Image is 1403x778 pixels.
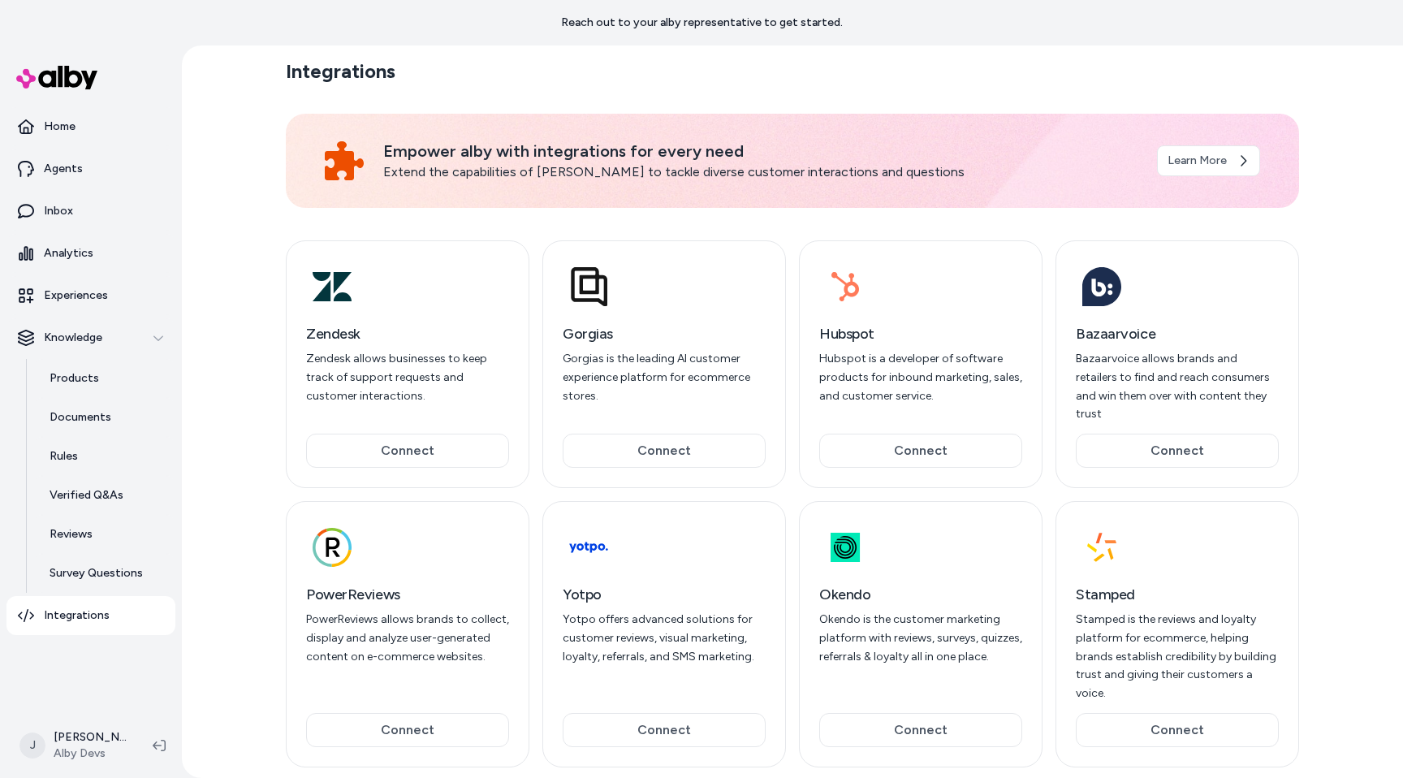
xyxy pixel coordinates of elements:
[6,276,175,315] a: Experiences
[306,322,509,345] h3: Zendesk
[561,15,843,31] p: Reach out to your alby representative to get started.
[33,476,175,515] a: Verified Q&As
[44,119,76,135] p: Home
[383,162,1138,182] p: Extend the capabilities of [PERSON_NAME] to tackle diverse customer interactions and questions
[33,398,175,437] a: Documents
[6,107,175,146] a: Home
[44,607,110,624] p: Integrations
[1157,145,1260,176] a: Learn More
[563,611,766,666] p: Yotpo offers advanced solutions for customer reviews, visual marketing, loyalty, referrals, and S...
[50,370,99,387] p: Products
[44,330,102,346] p: Knowledge
[1076,434,1279,468] button: Connect
[33,554,175,593] a: Survey Questions
[33,437,175,476] a: Rules
[19,733,45,759] span: J
[383,140,1138,162] p: Empower alby with integrations for every need
[563,434,766,468] button: Connect
[44,287,108,304] p: Experiences
[306,350,509,405] p: Zendesk allows businesses to keep track of support requests and customer interactions.
[819,713,1022,747] button: Connect
[819,583,1022,606] h3: Okendo
[306,583,509,606] h3: PowerReviews
[54,746,127,762] span: Alby Devs
[819,322,1022,345] h3: Hubspot
[50,409,111,426] p: Documents
[306,611,509,666] p: PowerReviews allows brands to collect, display and analyze user-generated content on e-commerce w...
[6,318,175,357] button: Knowledge
[306,434,509,468] button: Connect
[16,66,97,89] img: alby Logo
[563,350,766,405] p: Gorgias is the leading AI customer experience platform for ecommerce stores.
[819,611,1022,666] p: Okendo is the customer marketing platform with reviews, surveys, quizzes, referrals & loyalty all...
[10,720,140,772] button: J[PERSON_NAME]Alby Devs
[1076,713,1279,747] button: Connect
[33,359,175,398] a: Products
[563,713,766,747] button: Connect
[50,448,78,465] p: Rules
[563,322,766,345] h3: Gorgias
[6,596,175,635] a: Integrations
[286,58,395,84] h2: Integrations
[44,161,83,177] p: Agents
[6,149,175,188] a: Agents
[50,565,143,581] p: Survey Questions
[6,192,175,231] a: Inbox
[1076,350,1279,424] p: Bazaarvoice allows brands and retailers to find and reach consumers and win them over with conten...
[6,234,175,273] a: Analytics
[819,350,1022,405] p: Hubspot is a developer of software products for inbound marketing, sales, and customer service.
[306,713,509,747] button: Connect
[563,583,766,606] h3: Yotpo
[50,526,93,542] p: Reviews
[44,245,93,261] p: Analytics
[1076,583,1279,606] h3: Stamped
[54,729,127,746] p: [PERSON_NAME]
[1076,322,1279,345] h3: Bazaarvoice
[50,487,123,504] p: Verified Q&As
[33,515,175,554] a: Reviews
[819,434,1022,468] button: Connect
[1076,611,1279,703] p: Stamped is the reviews and loyalty platform for ecommerce, helping brands establish credibility b...
[44,203,73,219] p: Inbox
